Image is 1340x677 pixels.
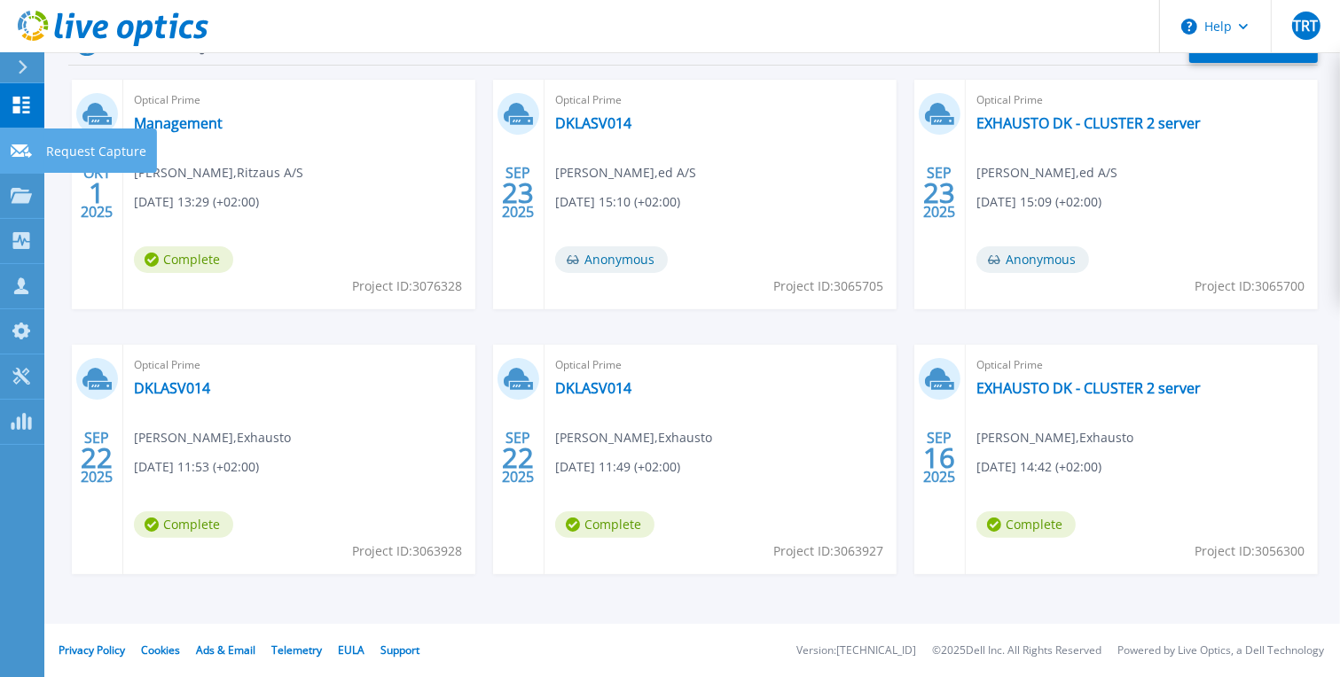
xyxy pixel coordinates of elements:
span: [PERSON_NAME] , ed A/S [976,163,1117,183]
span: [PERSON_NAME] , Exhausto [134,428,291,447]
span: Optical Prime [555,355,886,375]
div: SEP 2025 [80,425,114,490]
li: Powered by Live Optics, a Dell Technology [1117,645,1324,657]
span: Optical Prime [976,90,1307,110]
a: EXHAUSTO DK - CLUSTER 2 server [976,114,1201,132]
span: 22 [502,450,534,465]
span: [DATE] 15:10 (+02:00) [555,192,680,212]
a: Ads & Email [196,642,255,658]
li: © 2025 Dell Inc. All Rights Reserved [932,645,1101,657]
span: Project ID: 3076328 [352,276,462,296]
a: Telemetry [271,642,322,658]
span: [DATE] 11:49 (+02:00) [555,457,680,477]
span: 23 [923,185,955,200]
span: Complete [134,246,233,273]
span: 22 [81,450,113,465]
div: SEP 2025 [501,160,535,225]
span: TRT [1293,19,1318,33]
span: Complete [976,511,1076,538]
span: [DATE] 14:42 (+02:00) [976,457,1101,477]
span: [DATE] 13:29 (+02:00) [134,192,259,212]
span: [DATE] 15:09 (+02:00) [976,192,1101,212]
p: Request Capture [46,128,146,175]
span: Optical Prime [134,355,465,375]
span: Project ID: 3063928 [352,541,462,561]
span: Optical Prime [555,90,886,110]
span: Project ID: 3065700 [1195,276,1305,296]
span: [PERSON_NAME] , Ritzaus A/S [134,163,303,183]
span: [PERSON_NAME] , ed A/S [555,163,696,183]
div: SEP 2025 [922,425,956,490]
div: SEP 2025 [501,425,535,490]
span: Project ID: 3065705 [773,276,883,296]
span: Optical Prime [134,90,465,110]
a: Support [380,642,419,658]
span: Anonymous [976,246,1089,273]
a: DKLASV014 [134,379,210,397]
div: SEP 2025 [922,160,956,225]
li: Version: [TECHNICAL_ID] [796,645,916,657]
a: DKLASV014 [555,379,631,397]
span: [PERSON_NAME] , Exhausto [555,428,712,447]
span: Complete [555,511,654,538]
div: OKT 2025 [80,160,114,225]
span: Project ID: 3056300 [1195,541,1305,561]
span: [PERSON_NAME] , Exhausto [976,428,1133,447]
span: 16 [923,450,955,465]
span: Complete [134,511,233,538]
span: Optical Prime [976,355,1307,375]
span: 23 [502,185,534,200]
span: Project ID: 3063927 [773,541,883,561]
span: [DATE] 11:53 (+02:00) [134,457,259,477]
span: 1 [89,185,105,200]
a: Management [134,114,223,132]
span: Anonymous [555,246,668,273]
a: DKLASV014 [555,114,631,132]
a: Cookies [141,642,180,658]
a: EXHAUSTO DK - CLUSTER 2 server [976,379,1201,397]
a: EULA [338,642,364,658]
a: Privacy Policy [59,642,125,658]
